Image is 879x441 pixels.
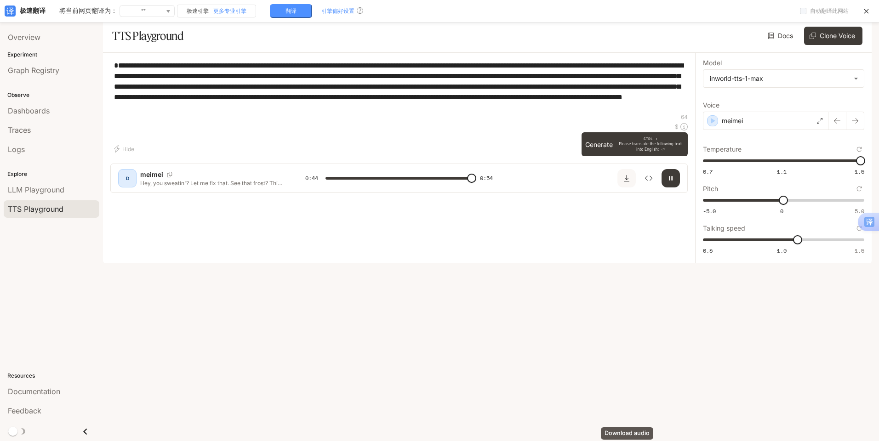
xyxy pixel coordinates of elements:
[617,169,636,187] button: Download audio
[854,223,864,233] button: Reset to default
[777,168,787,175] font: 1.1
[777,247,787,254] font: 1.0
[854,184,864,194] button: Reset to default
[855,168,864,175] font: 1.5
[703,70,864,87] div: inworld-tts-1-max
[163,172,176,177] button: Copy Voice ID
[703,224,745,232] font: Talking speed
[305,174,318,182] font: 0:44
[112,29,183,43] font: TTS Playground
[585,141,613,148] font: Generate
[703,145,742,153] font: Temperature
[854,144,864,154] button: Reset to default
[601,427,653,440] div: Download audio
[703,207,716,215] font: -5.0
[681,113,688,120] font: 64
[110,141,140,156] button: Hide
[703,59,722,67] font: Model
[703,101,719,109] font: Voice
[766,27,797,45] a: Docs
[778,32,793,40] font: Docs
[722,117,743,124] font: meimei
[480,174,493,183] span: 0:54
[126,175,129,181] font: D
[675,123,679,130] font: $
[140,179,283,187] p: Hey, you sweatin'? Let me fix that. See that frost? This thing's *literally* a portable AC. For r...
[644,136,657,141] font: CTRL +
[820,32,855,40] font: Clone Voice
[780,207,783,215] font: 0
[619,142,682,152] font: Please translate the following text into English: ⏎
[122,146,134,153] font: Hide
[703,185,718,192] font: Pitch
[582,132,688,156] button: GenerateCTRL +Please translate the following text into English: ⏎
[703,168,713,175] font: 0.7
[703,247,713,254] font: 0.5
[855,207,864,215] font: 5.0
[855,247,864,254] font: 1.5
[804,27,862,45] button: Clone Voice
[639,169,658,187] button: Inspect
[710,74,763,82] font: inworld-tts-1-max
[140,170,163,179] p: meimei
